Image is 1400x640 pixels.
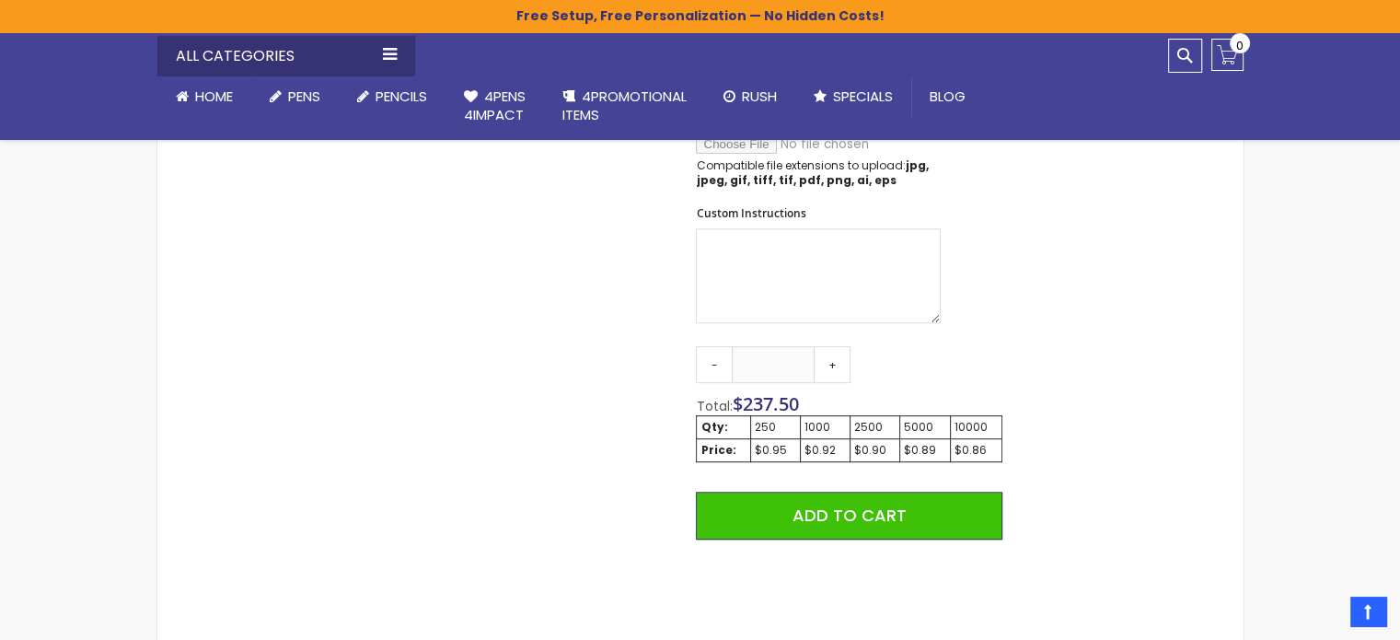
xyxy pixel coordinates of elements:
[339,76,445,117] a: Pencils
[288,87,320,106] span: Pens
[544,76,705,136] a: 4PROMOTIONALITEMS
[755,443,797,458] div: $0.95
[1236,37,1244,54] span: 0
[930,87,966,106] span: Blog
[696,205,805,221] span: Custom Instructions
[1248,590,1400,640] iframe: Google Customer Reviews
[904,443,946,458] div: $0.89
[195,87,233,106] span: Home
[464,87,526,124] span: 4Pens 4impact
[795,76,911,117] a: Specials
[445,76,544,136] a: 4Pens4impact
[705,76,795,117] a: Rush
[742,87,777,106] span: Rush
[955,443,998,458] div: $0.86
[157,36,415,76] div: All Categories
[696,492,1001,540] button: Add to Cart
[700,442,735,458] strong: Price:
[157,76,251,117] a: Home
[804,443,845,458] div: $0.92
[833,87,893,106] span: Specials
[251,76,339,117] a: Pens
[376,87,427,106] span: Pencils
[696,158,941,188] p: Compatible file extensions to upload:
[742,391,798,416] span: 237.50
[696,346,733,383] a: -
[854,443,897,458] div: $0.90
[955,420,998,435] div: 10000
[700,419,727,435] strong: Qty:
[793,504,907,527] span: Add to Cart
[755,420,797,435] div: 250
[911,76,984,117] a: Blog
[1211,39,1244,71] a: 0
[814,346,850,383] a: +
[696,397,732,415] span: Total:
[732,391,798,416] span: $
[904,420,946,435] div: 5000
[696,157,928,188] strong: jpg, jpeg, gif, tiff, tif, pdf, png, ai, eps
[854,420,897,435] div: 2500
[804,420,845,435] div: 1000
[562,87,687,124] span: 4PROMOTIONAL ITEMS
